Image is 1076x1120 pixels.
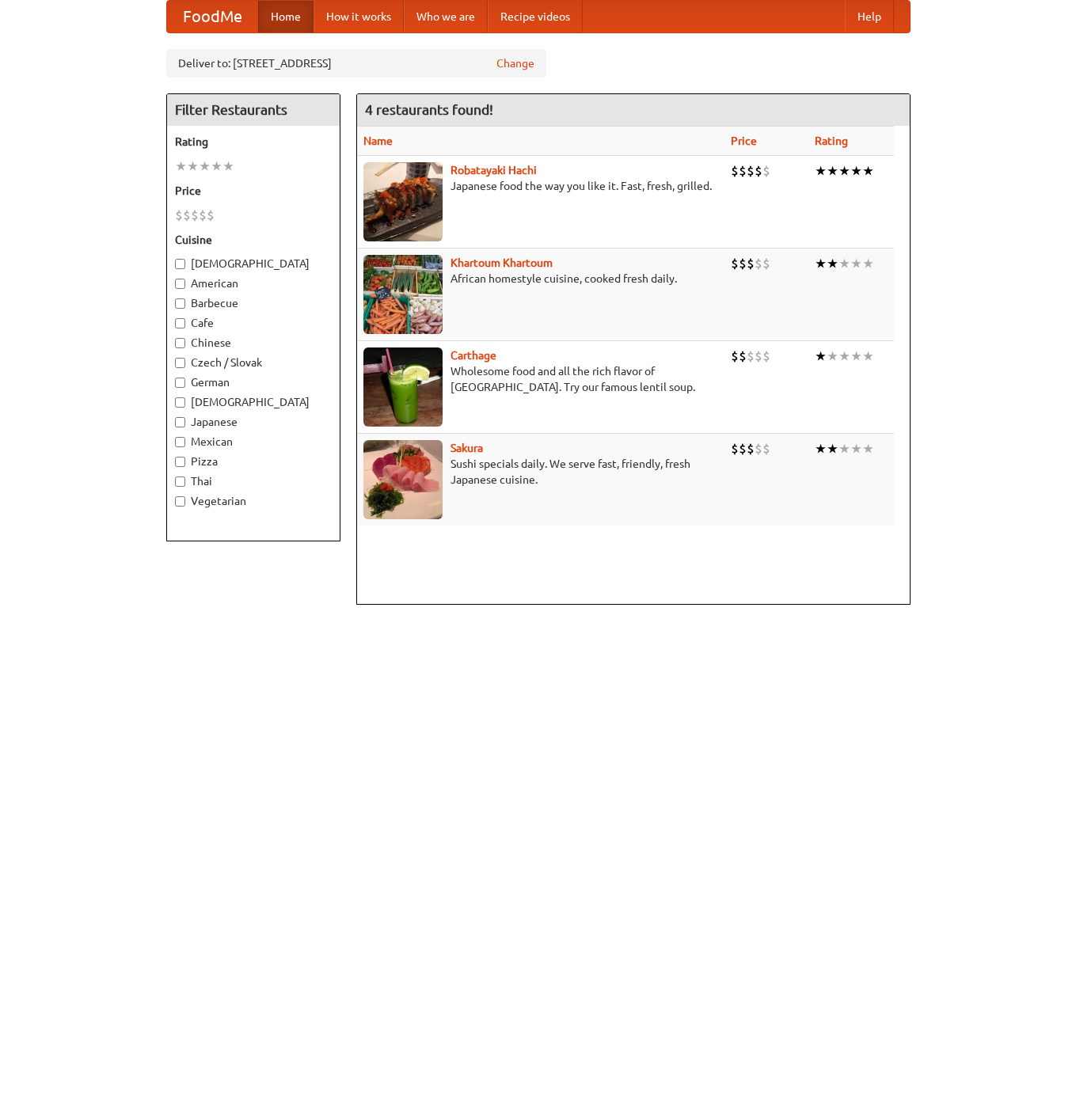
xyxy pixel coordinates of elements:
li: $ [739,162,747,180]
ng-pluralize: 4 restaurants found! [365,102,493,117]
li: ★ [827,440,838,457]
a: How it works [314,1,404,32]
p: African homestyle cuisine, cooked fresh daily. [363,271,718,287]
li: $ [755,440,762,457]
li: $ [731,347,739,365]
input: [DEMOGRAPHIC_DATA] [175,397,185,408]
label: American [175,275,332,291]
li: ★ [850,162,862,180]
h4: Filter Restaurants [167,94,340,126]
li: ★ [199,158,211,175]
li: ★ [815,440,827,457]
a: FoodMe [167,1,258,32]
img: carthage.jpg [363,347,443,427]
input: Pizza [175,457,185,467]
label: Pizza [175,454,332,469]
li: ★ [838,440,850,457]
h5: Cuisine [175,232,332,248]
input: German [175,378,185,388]
li: ★ [838,255,850,272]
a: Robatayaki Hachi [451,164,537,177]
li: ★ [838,162,850,180]
label: Barbecue [175,295,332,311]
li: ★ [850,255,862,272]
li: $ [739,255,747,272]
a: Change [496,55,534,71]
li: $ [755,255,762,272]
li: ★ [827,347,838,365]
li: ★ [838,347,850,365]
li: ★ [862,255,874,272]
a: Carthage [451,349,496,362]
li: ★ [222,158,234,175]
li: ★ [187,158,199,175]
label: Mexican [175,434,332,450]
li: ★ [862,440,874,457]
a: Help [845,1,894,32]
li: ★ [827,255,838,272]
a: Home [258,1,314,32]
li: $ [731,255,739,272]
div: Deliver to: [STREET_ADDRESS] [166,49,546,78]
p: Wholesome food and all the rich flavor of [GEOGRAPHIC_DATA]. Try our famous lentil soup. [363,363,718,395]
li: $ [747,255,755,272]
li: $ [207,207,215,224]
label: German [175,374,332,390]
label: Czech / Slovak [175,355,332,370]
li: ★ [175,158,187,175]
input: Cafe [175,318,185,328]
input: American [175,279,185,289]
li: ★ [815,162,827,180]
input: Czech / Slovak [175,358,185,368]
li: $ [199,207,207,224]
input: Vegetarian [175,496,185,507]
li: $ [747,162,755,180]
li: $ [191,207,199,224]
li: ★ [862,347,874,365]
input: Barbecue [175,298,185,309]
li: $ [755,162,762,180]
label: Thai [175,473,332,489]
a: Khartoum Khartoum [451,256,553,269]
li: $ [762,347,770,365]
img: robatayaki.jpg [363,162,443,241]
li: $ [739,440,747,457]
img: sakura.jpg [363,440,443,519]
li: ★ [815,255,827,272]
li: ★ [211,158,222,175]
label: [DEMOGRAPHIC_DATA] [175,256,332,271]
li: ★ [850,440,862,457]
input: Mexican [175,437,185,447]
li: $ [731,440,739,457]
a: Price [731,135,757,147]
a: Name [363,135,393,147]
li: ★ [862,162,874,180]
p: Sushi specials daily. We serve fast, friendly, fresh Japanese cuisine. [363,456,718,488]
input: [DEMOGRAPHIC_DATA] [175,259,185,269]
a: Who we are [404,1,488,32]
li: $ [747,440,755,457]
li: $ [183,207,191,224]
label: Cafe [175,315,332,331]
p: Japanese food the way you like it. Fast, fresh, grilled. [363,178,718,194]
a: Rating [815,135,848,147]
input: Thai [175,476,185,487]
label: [DEMOGRAPHIC_DATA] [175,394,332,410]
label: Japanese [175,414,332,430]
a: Sakura [451,442,483,454]
input: Japanese [175,417,185,427]
li: $ [762,440,770,457]
li: ★ [815,347,827,365]
li: $ [747,347,755,365]
li: $ [762,255,770,272]
label: Chinese [175,335,332,351]
h5: Price [175,183,332,199]
li: $ [731,162,739,180]
li: $ [739,347,747,365]
li: $ [762,162,770,180]
label: Vegetarian [175,493,332,509]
